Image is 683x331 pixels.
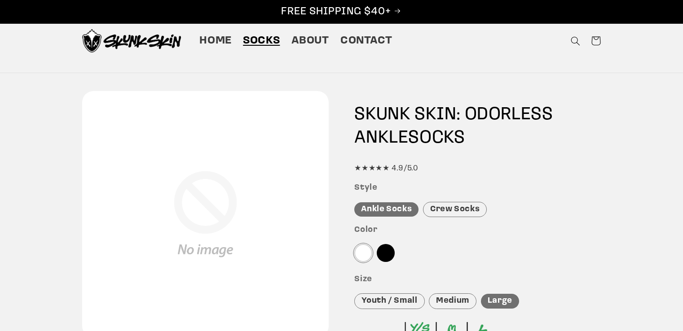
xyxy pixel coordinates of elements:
[354,162,601,175] div: ★★★★★ 4.9/5.0
[291,34,329,48] span: About
[199,34,232,48] span: Home
[238,28,286,53] a: Socks
[354,129,408,147] span: ANKLE
[335,28,398,53] a: Contact
[194,28,238,53] a: Home
[9,5,674,19] p: FREE SHIPPING $40+
[481,294,519,309] div: Large
[340,34,392,48] span: Contact
[243,34,280,48] span: Socks
[354,225,601,235] h3: Color
[354,202,419,217] div: Ankle Socks
[423,202,487,218] div: Crew Socks
[429,293,476,309] div: Medium
[354,183,601,193] h3: Style
[354,293,424,309] div: Youth / Small
[565,30,586,51] summary: Search
[82,29,181,52] img: Skunk Skin Anti-Odor Socks.
[354,103,601,150] h1: SKUNK SKIN: ODORLESS SOCKS
[286,28,335,53] a: About
[354,274,601,285] h3: Size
